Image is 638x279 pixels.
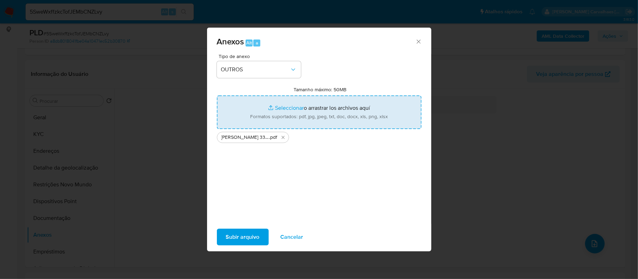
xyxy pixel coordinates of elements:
[246,40,252,46] span: Alt
[217,35,244,48] span: Anexos
[217,61,301,78] button: OUTROS
[217,229,269,245] button: Subir arquivo
[221,66,290,73] span: OUTROS
[221,134,269,141] span: [PERSON_NAME] 331906508_2025_10_14_22_24_40 - Resumen [GEOGRAPHIC_DATA]
[279,133,287,142] button: Eliminar Mulan Marcio Lacerda 331906508_2025_10_14_22_24_40 - Resumen TX.pdf
[281,229,303,245] span: Cancelar
[256,40,258,46] span: a
[217,129,421,143] ul: Archivos seleccionados
[294,86,347,93] label: Tamanho máximo: 50MB
[226,229,260,245] span: Subir arquivo
[272,229,313,245] button: Cancelar
[219,54,303,59] span: Tipo de anexo
[269,134,277,141] span: .pdf
[415,38,421,44] button: Cerrar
